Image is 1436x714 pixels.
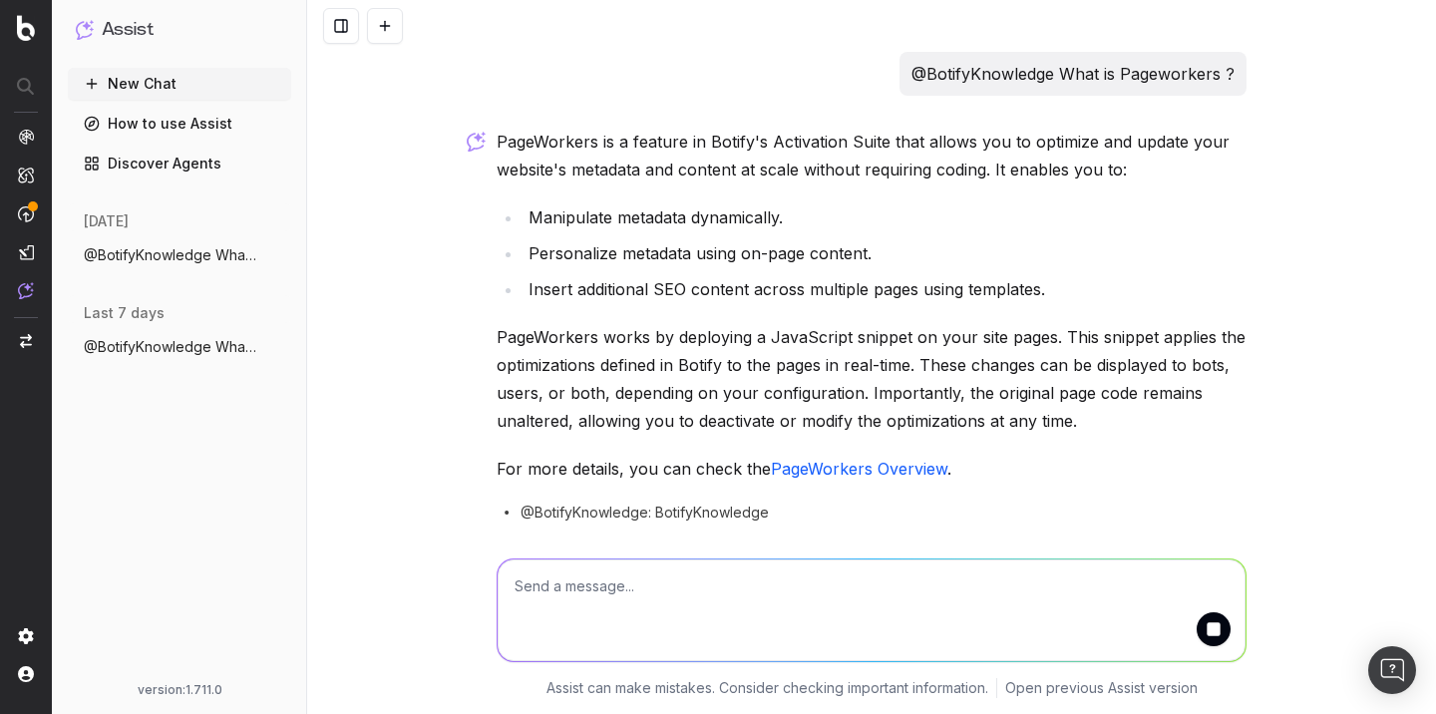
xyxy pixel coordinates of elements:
[68,331,291,363] button: @BotifyKnowledge What is Pageworkers ?
[521,503,769,523] span: @BotifyKnowledge: BotifyKnowledge
[68,108,291,140] a: How to use Assist
[84,211,129,231] span: [DATE]
[18,244,34,260] img: Studio
[76,16,283,44] button: Assist
[68,68,291,100] button: New Chat
[467,132,486,152] img: Botify assist logo
[1005,678,1198,698] a: Open previous Assist version
[18,666,34,682] img: My account
[18,167,34,183] img: Intelligence
[20,334,32,348] img: Switch project
[497,455,1247,483] p: For more details, you can check the .
[84,245,259,265] span: @BotifyKnowledge What is Speedworkers ?
[771,459,947,479] a: PageWorkers Overview
[1368,646,1416,694] div: Open Intercom Messenger
[84,337,259,357] span: @BotifyKnowledge What is Pageworkers ?
[68,239,291,271] button: @BotifyKnowledge What is Speedworkers ?
[18,628,34,644] img: Setting
[523,239,1247,267] li: Personalize metadata using on-page content.
[18,205,34,222] img: Activation
[76,20,94,39] img: Assist
[17,15,35,41] img: Botify logo
[68,148,291,179] a: Discover Agents
[84,303,165,323] span: last 7 days
[523,203,1247,231] li: Manipulate metadata dynamically.
[911,60,1235,88] p: @BotifyKnowledge What is Pageworkers ?
[546,678,988,698] p: Assist can make mistakes. Consider checking important information.
[18,129,34,145] img: Analytics
[76,682,283,698] div: version: 1.711.0
[102,16,154,44] h1: Assist
[18,282,34,299] img: Assist
[523,275,1247,303] li: Insert additional SEO content across multiple pages using templates.
[497,128,1247,183] p: PageWorkers is a feature in Botify's Activation Suite that allows you to optimize and update your...
[497,323,1247,435] p: PageWorkers works by deploying a JavaScript snippet on your site pages. This snippet applies the ...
